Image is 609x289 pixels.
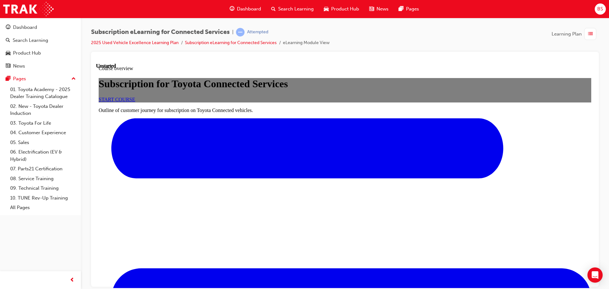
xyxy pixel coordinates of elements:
[331,5,359,13] span: Product Hub
[597,5,603,13] span: BS
[3,35,78,46] a: Search Learning
[552,30,582,38] span: Learning Plan
[283,39,330,47] li: eLearning Module View
[70,276,75,284] span: prev-icon
[185,40,277,45] a: Subscription eLearning for Connected Services
[6,38,10,43] span: search-icon
[6,25,10,30] span: guage-icon
[278,5,314,13] span: Search Learning
[8,85,78,102] a: 01. Toyota Academy - 2025 Dealer Training Catalogue
[6,63,10,69] span: news-icon
[3,34,39,39] a: START COURSE
[3,47,78,59] a: Product Hub
[13,75,26,82] div: Pages
[3,2,54,16] img: Trak
[324,5,329,13] span: car-icon
[552,28,599,40] button: Learning Plan
[230,5,234,13] span: guage-icon
[13,62,25,70] div: News
[3,15,495,27] h1: Subscription for Toyota Connected Services
[319,3,364,16] a: car-iconProduct Hub
[8,164,78,174] a: 07. Parts21 Certification
[8,193,78,203] a: 10. TUNE Rev-Up Training
[3,73,78,85] button: Pages
[377,5,389,13] span: News
[8,138,78,148] a: 05. Sales
[271,5,276,13] span: search-icon
[8,183,78,193] a: 09. Technical Training
[3,22,78,33] a: Dashboard
[364,3,394,16] a: news-iconNews
[6,76,10,82] span: pages-icon
[595,3,606,15] button: BS
[369,5,374,13] span: news-icon
[6,50,10,56] span: car-icon
[8,203,78,213] a: All Pages
[588,30,593,38] span: list-icon
[225,3,266,16] a: guage-iconDashboard
[8,174,78,184] a: 08. Service Training
[3,3,37,8] span: Course overview
[71,75,76,83] span: up-icon
[266,3,319,16] a: search-iconSearch Learning
[8,128,78,138] a: 04. Customer Experience
[91,29,230,36] span: Subscription eLearning for Connected Services
[13,24,37,31] div: Dashboard
[3,44,495,50] p: Outline of customer journey for subscription on Toyota Connected vehicles.
[236,28,245,36] span: learningRecordVerb_ATTEMPT-icon
[91,40,179,45] a: 2025 Used Vehicle Excellence Learning Plan
[399,5,403,13] span: pages-icon
[3,20,78,73] button: DashboardSearch LearningProduct HubNews
[587,267,603,283] div: Open Intercom Messenger
[3,60,78,72] a: News
[394,3,424,16] a: pages-iconPages
[8,118,78,128] a: 03. Toyota For Life
[13,37,48,44] div: Search Learning
[8,102,78,118] a: 02. New - Toyota Dealer Induction
[237,5,261,13] span: Dashboard
[247,29,268,35] div: Attempted
[232,29,233,36] span: |
[13,49,41,57] div: Product Hub
[8,147,78,164] a: 06. Electrification (EV & Hybrid)
[406,5,419,13] span: Pages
